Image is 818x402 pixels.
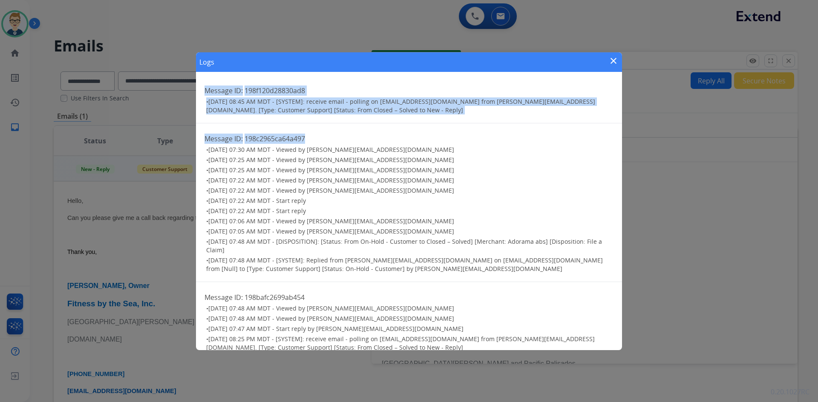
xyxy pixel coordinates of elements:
[771,387,809,397] p: 0.20.1027RC
[204,86,243,95] span: Message ID:
[608,56,619,66] mat-icon: close
[206,197,613,205] h3: •
[206,217,613,225] h3: •
[245,293,305,302] span: 198bafc2699ab454
[208,304,454,312] span: [DATE] 07:48 AM MDT - Viewed by [PERSON_NAME][EMAIL_ADDRESS][DOMAIN_NAME]
[206,97,595,114] span: [DATE] 08:45 AM MDT - [SYSTEM]: receive email - polling on [EMAIL_ADDRESS][DOMAIN_NAME] from [PER...
[206,227,613,236] h3: •
[206,207,613,215] h3: •
[208,325,464,333] span: [DATE] 07:47 AM MDT - Start reply by [PERSON_NAME][EMAIL_ADDRESS][DOMAIN_NAME]
[206,304,613,313] h3: •
[208,207,306,215] span: [DATE] 07:22 AM MDT - Start reply
[206,256,603,273] span: [DATE] 07:48 AM MDT - [SYSTEM]: Replied from [PERSON_NAME][EMAIL_ADDRESS][DOMAIN_NAME] on [EMAIL_...
[204,134,243,143] span: Message ID:
[208,227,454,235] span: [DATE] 07:05 AM MDT - Viewed by [PERSON_NAME][EMAIL_ADDRESS][DOMAIN_NAME]
[208,217,454,225] span: [DATE] 07:06 AM MDT - Viewed by [PERSON_NAME][EMAIL_ADDRESS][DOMAIN_NAME]
[206,314,613,323] h3: •
[206,335,595,351] span: [DATE] 08:25 PM MDT - [SYSTEM]: receive email - polling on [EMAIL_ADDRESS][DOMAIN_NAME] from [PER...
[206,145,613,154] h3: •
[208,176,454,184] span: [DATE] 07:22 AM MDT - Viewed by [PERSON_NAME][EMAIL_ADDRESS][DOMAIN_NAME]
[208,314,454,322] span: [DATE] 07:48 AM MDT - Viewed by [PERSON_NAME][EMAIL_ADDRESS][DOMAIN_NAME]
[206,335,613,352] h3: •
[199,57,214,67] h1: Logs
[208,166,454,174] span: [DATE] 07:25 AM MDT - Viewed by [PERSON_NAME][EMAIL_ADDRESS][DOMAIN_NAME]
[206,186,613,195] h3: •
[208,145,454,154] span: [DATE] 07:30 AM MDT - Viewed by [PERSON_NAME][EMAIL_ADDRESS][DOMAIN_NAME]
[204,293,243,302] span: Message ID:
[208,186,454,194] span: [DATE] 07:22 AM MDT - Viewed by [PERSON_NAME][EMAIL_ADDRESS][DOMAIN_NAME]
[206,97,613,114] h3: •
[206,176,613,185] h3: •
[206,325,613,333] h3: •
[206,256,613,273] h3: •
[245,86,305,95] span: 198f120d28830ad8
[206,237,613,254] h3: •
[206,166,613,174] h3: •
[208,156,454,164] span: [DATE] 07:25 AM MDT - Viewed by [PERSON_NAME][EMAIL_ADDRESS][DOMAIN_NAME]
[208,197,306,205] span: [DATE] 07:22 AM MDT - Start reply
[206,237,602,254] span: [DATE] 07:48 AM MDT - [DISPOSITION]: [Status: From On-Hold - Customer to Closed – Solved] [Mercha...
[206,156,613,164] h3: •
[245,134,305,143] span: 198c2965ca64a497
